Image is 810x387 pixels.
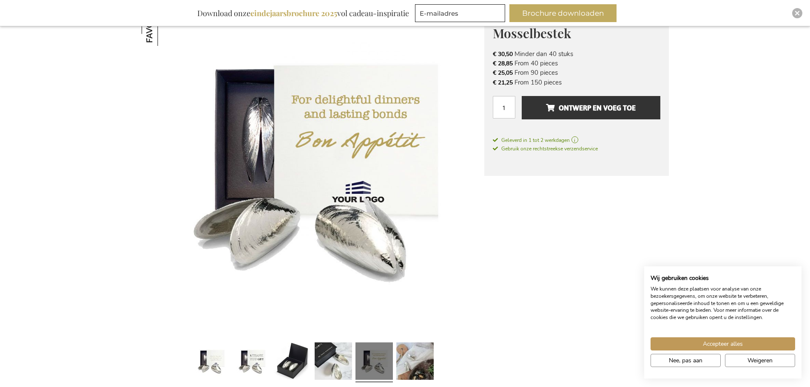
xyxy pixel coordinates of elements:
span: € 28,85 [493,59,513,68]
button: Pas cookie voorkeuren aan [651,354,721,367]
a: Personalised Zeeland Mussel Cutlery [192,339,230,386]
span: Weigeren [747,356,773,365]
button: Ontwerp en voeg toe [522,96,660,119]
button: Alle cookies weigeren [725,354,795,367]
div: Download onze vol cadeau-inspiratie [193,4,413,22]
img: Close [795,11,800,16]
a: Personalised Zeeland Mussel Cutlery [274,339,311,386]
form: marketing offers and promotions [415,4,508,25]
a: Personalised Zeeland Mussel Cutlery [315,339,352,386]
span: € 30,50 [493,50,513,58]
span: € 21,25 [493,79,513,87]
a: Personalised Zeeland Mussel Cutlery [396,339,434,386]
span: € 25,05 [493,69,513,77]
p: We kunnen deze plaatsen voor analyse van onze bezoekersgegevens, om onze website te verbeteren, g... [651,285,795,321]
input: E-mailadres [415,4,505,22]
span: Accepteer alles [703,339,743,348]
a: Personalised Zeeland Mussel Cutlery [355,339,393,386]
h2: Wij gebruiken cookies [651,274,795,282]
input: Aantal [493,96,515,119]
li: Minder dan 40 stuks [493,49,660,59]
li: From 150 pieces [493,78,660,87]
button: Accepteer alle cookies [651,337,795,350]
a: Gebruik onze rechtstreekse verzendservice [493,144,598,153]
a: Geleverd in 1 tot 2 werkdagen [493,136,660,144]
span: Ontwerp en voeg toe [546,101,636,115]
span: Gebruik onze rechtstreekse verzendservice [493,145,598,152]
span: Nee, pas aan [669,356,702,365]
b: eindejaarsbrochure 2025 [250,8,337,18]
li: From 90 pieces [493,68,660,77]
a: Personalised Zeeland Mussel Cutlery [233,339,270,386]
div: Close [792,8,802,18]
li: From 40 pieces [493,59,660,68]
button: Brochure downloaden [509,4,617,22]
